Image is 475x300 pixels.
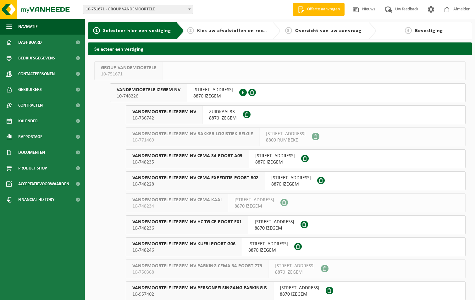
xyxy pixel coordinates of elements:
span: GROUP VANDEMOORTELE [101,65,156,71]
span: VANDEMOORTELE IZEGEM NV [117,87,180,93]
span: Overzicht van uw aanvraag [295,28,362,33]
span: Gebruikers [18,82,42,97]
span: 8870 IZEGEM [255,159,295,165]
span: Documenten [18,145,45,160]
span: 10-748228 [132,181,258,187]
span: [STREET_ADDRESS] [193,87,233,93]
span: 2 [187,27,194,34]
span: 8870 IZEGEM [275,269,315,275]
span: Bedrijfsgegevens [18,50,55,66]
span: VANDEMOORTELE IZEGEM NV-CEMA 34-POORT A09 [132,153,242,159]
span: 8870 IZEGEM [255,225,294,231]
span: Dashboard [18,35,42,50]
button: VANDEMOORTELE IZEGEM NV 10-736742 ZUIDKAAI 338870 IZEGEM [126,105,466,124]
span: VANDEMOORTELE IZEGEM NV-HC TG CP POORT E01 [132,219,242,225]
span: [STREET_ADDRESS] [255,153,295,159]
span: [STREET_ADDRESS] [280,285,319,291]
span: 3 [285,27,292,34]
span: 10-736742 [132,115,196,121]
h2: Selecteer een vestiging [88,42,472,55]
span: 10-748236 [132,225,242,231]
span: 8800 RUMBEKE [266,137,306,143]
span: 8870 IZEGEM [193,93,233,99]
span: Contracten [18,97,43,113]
span: [STREET_ADDRESS] [275,263,315,269]
span: [STREET_ADDRESS] [248,241,288,247]
span: Contactpersonen [18,66,55,82]
span: 10-751671 - GROUP VANDEMOORTELE [83,5,193,14]
span: 10-771469 [132,137,253,143]
span: [STREET_ADDRESS] [255,219,294,225]
span: VANDEMOORTELE IZEGEM NV-BAKKER LOGISTIEK BELGIE [132,131,253,137]
span: 8870 IZEGEM [271,181,311,187]
span: 10-748246 [132,247,235,253]
span: Selecteer hier een vestiging [103,28,171,33]
span: Kies uw afvalstoffen en recipiënten [197,28,284,33]
span: Product Shop [18,160,47,176]
span: VANDEMOORTELE IZEGEM NV-PARKING CEMA 34-POORT 779 [132,263,262,269]
span: VANDEMOORTELE IZEGEM NV-KUFRI POORT G06 [132,241,235,247]
span: 8870 IZEGEM [248,247,288,253]
span: ZUIDKAAI 33 [209,109,237,115]
button: VANDEMOORTELE IZEGEM NV-CEMA 34-POORT A09 10-748235 [STREET_ADDRESS]8870 IZEGEM [126,149,466,168]
button: VANDEMOORTELE IZEGEM NV-HC TG CP POORT E01 10-748236 [STREET_ADDRESS]8870 IZEGEM [126,215,466,234]
span: Acceptatievoorwaarden [18,176,69,192]
span: Financial History [18,192,54,208]
a: Offerte aanvragen [293,3,345,16]
button: VANDEMOORTELE IZEGEM NV-CEMA EXPEDITIE-POORT B02 10-748228 [STREET_ADDRESS]8870 IZEGEM [126,171,466,190]
span: VANDEMOORTELE IZEGEM NV [132,109,196,115]
span: 10-750368 [132,269,262,275]
span: Offerte aanvragen [306,6,341,13]
span: 8870 IZEGEM [235,203,274,209]
span: 8870 IZEGEM [280,291,319,297]
button: VANDEMOORTELE IZEGEM NV 10-748226 [STREET_ADDRESS]8870 IZEGEM [110,83,466,102]
span: [STREET_ADDRESS] [266,131,306,137]
span: 1 [93,27,100,34]
span: VANDEMOORTELE IZEGEM NV-PERSONEELSINGANG PARKING B [132,285,267,291]
span: 4 [405,27,412,34]
span: Navigatie [18,19,38,35]
span: 10-751671 [101,71,156,77]
button: VANDEMOORTELE IZEGEM NV-KUFRI POORT G06 10-748246 [STREET_ADDRESS]8870 IZEGEM [126,237,466,256]
span: VANDEMOORTELE IZEGEM NV-CEMA KAAI [132,197,222,203]
span: 10-748226 [117,93,180,99]
span: [STREET_ADDRESS] [271,175,311,181]
span: 10-748234 [132,203,222,209]
span: 10-957402 [132,291,267,297]
span: 8870 IZEGEM [209,115,237,121]
span: Bevestiging [415,28,443,33]
span: Rapportage [18,129,42,145]
span: VANDEMOORTELE IZEGEM NV-CEMA EXPEDITIE-POORT B02 [132,175,258,181]
span: Kalender [18,113,38,129]
span: 10-748235 [132,159,242,165]
span: [STREET_ADDRESS] [235,197,274,203]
